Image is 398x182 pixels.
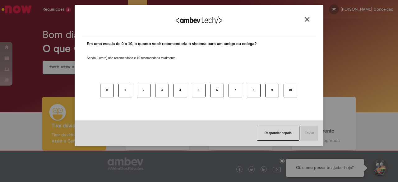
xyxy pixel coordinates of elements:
[87,41,257,47] label: Em uma escala de 0 a 10, o quanto você recomendaria o sistema para um amigo ou colega?
[87,49,176,60] label: Sendo 0 (zero) não recomendaria e 10 recomendaria totalmente.
[284,84,297,97] button: 10
[303,17,311,22] button: Close
[265,84,279,97] button: 9
[247,84,261,97] button: 8
[100,84,114,97] button: 0
[229,84,242,97] button: 7
[118,84,132,97] button: 1
[305,17,309,22] img: Close
[155,84,169,97] button: 3
[192,84,206,97] button: 5
[137,84,150,97] button: 2
[210,84,224,97] button: 6
[176,16,222,24] img: Logo Ambevtech
[257,126,299,141] button: Responder depois
[174,84,187,97] button: 4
